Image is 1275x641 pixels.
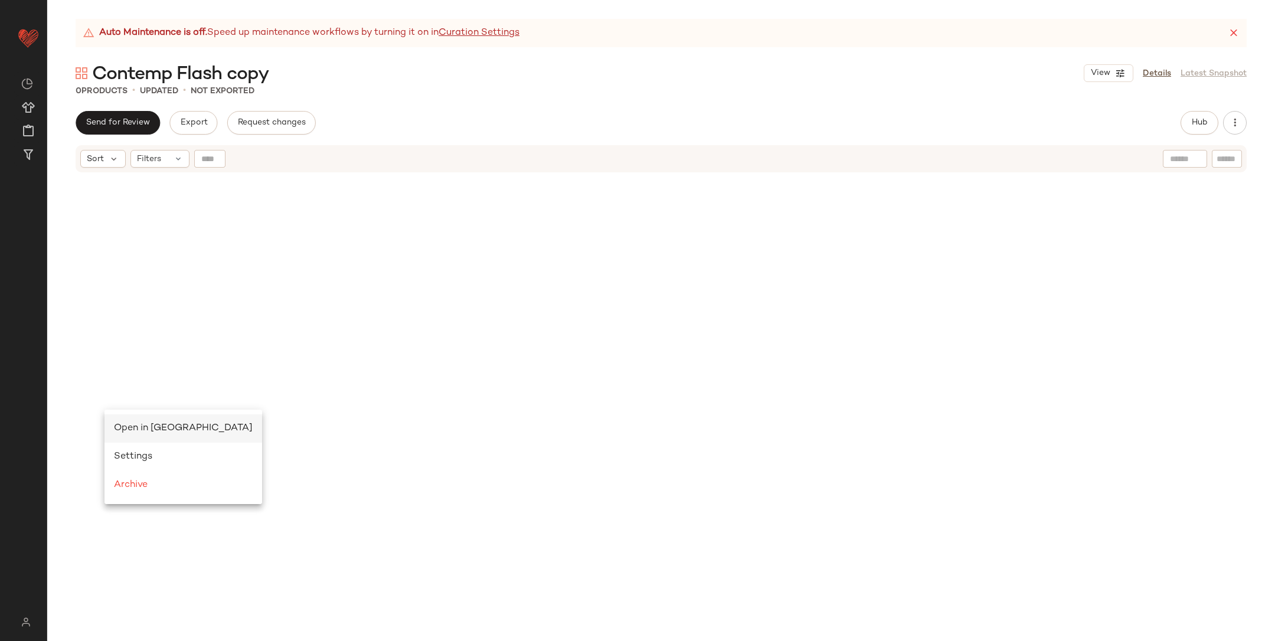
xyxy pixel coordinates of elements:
[1181,111,1218,135] button: Hub
[137,153,161,165] span: Filters
[114,480,148,490] span: Archive
[1143,67,1171,80] a: Details
[169,111,217,135] button: Export
[140,85,178,97] p: updated
[76,111,160,135] button: Send for Review
[191,85,254,97] p: Not Exported
[439,26,519,40] a: Curation Settings
[21,78,33,90] img: svg%3e
[76,67,87,79] img: svg%3e
[179,118,207,127] span: Export
[114,423,253,433] span: Open in [GEOGRAPHIC_DATA]
[132,84,135,98] span: •
[99,26,207,40] strong: Auto Maintenance is off.
[1084,64,1133,82] button: View
[1090,68,1110,78] span: View
[86,118,150,127] span: Send for Review
[17,26,40,50] img: heart_red.DM2ytmEG.svg
[183,84,186,98] span: •
[14,617,37,627] img: svg%3e
[83,26,519,40] div: Speed up maintenance workflows by turning it on in
[227,111,316,135] button: Request changes
[237,118,306,127] span: Request changes
[76,87,81,96] span: 0
[87,153,104,165] span: Sort
[92,63,269,86] span: Contemp Flash copy
[76,85,127,97] div: Products
[114,452,152,462] span: Settings
[1191,118,1208,127] span: Hub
